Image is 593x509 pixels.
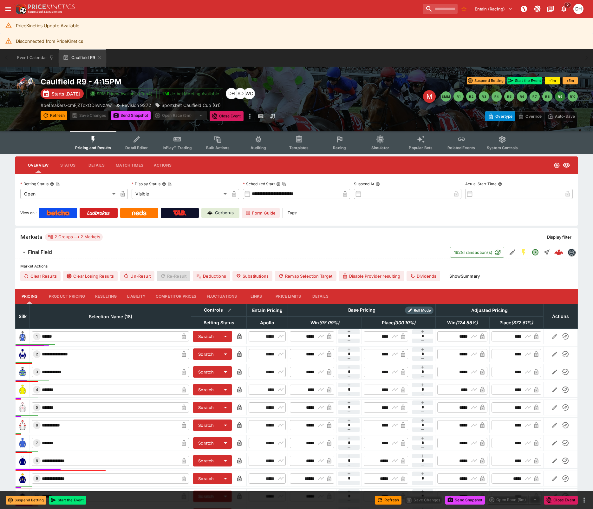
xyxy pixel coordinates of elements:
[122,289,151,304] button: Liability
[530,247,541,258] button: Open
[28,4,75,9] img: PriceKinetics
[28,10,62,13] img: Sportsbook Management
[492,319,540,327] span: Place(372.61%)
[275,271,336,281] button: Remap Selection Target
[270,289,306,304] button: Price Limits
[555,113,575,120] p: Auto-Save
[544,496,578,505] button: Close Event
[247,316,288,328] th: Apollo
[202,289,242,304] button: Fluctuations
[41,77,309,87] h2: Copy To Clipboard
[20,261,573,271] label: Market Actions
[545,3,556,15] button: Documentation
[479,91,489,102] button: R3
[459,4,469,14] button: No Bookmarks
[563,162,570,169] svg: Visible
[153,111,207,120] div: split button
[530,91,540,102] button: R7
[554,248,563,257] img: logo-cerberus--red.svg
[125,145,148,150] span: Detail Editor
[247,304,288,316] th: Entain Pricing
[498,182,502,186] button: Actual Start Time
[17,331,28,341] img: runner 1
[28,249,52,255] h6: Final Field
[35,370,39,374] span: 3
[446,271,484,281] button: ShowSummary
[445,496,485,505] button: Send Snapshot
[226,88,237,99] div: Dan Hooper
[197,319,241,327] span: Betting Status
[487,145,518,150] span: System Controls
[15,77,36,97] img: horse_racing.png
[564,2,571,8] span: 2
[59,49,106,67] button: Caulfield R9
[571,2,585,16] button: Daniel Hooper
[44,289,90,304] button: Product Pricing
[23,158,54,173] button: Overview
[193,384,219,395] button: Scratch
[453,91,464,102] button: R1
[568,248,575,256] div: betmakers
[75,145,111,150] span: Pricing and Results
[545,77,560,84] button: +1m
[466,91,476,102] button: R2
[17,402,28,413] img: runner 5
[441,91,451,102] button: SMM
[193,455,219,466] button: Scratch
[563,77,578,84] button: +5m
[423,90,436,103] div: Edit Meeting
[20,233,42,241] h5: Markets
[518,3,530,15] button: NOT Connected to PK
[232,271,272,281] button: Substitutions
[525,113,542,120] p: Override
[17,473,28,484] img: runner 9
[17,456,28,466] img: runner 8
[544,111,578,121] button: Auto-Save
[167,182,172,186] button: Copy To Clipboard
[487,495,541,504] div: split button
[35,334,39,339] span: 1
[447,145,475,150] span: Related Events
[543,232,575,242] button: Display filter
[14,3,27,15] img: PriceKinetics Logo
[242,289,270,304] button: Links
[210,111,244,121] button: Close Event
[162,182,166,186] button: Display StatusCopy To Clipboard
[193,348,219,360] button: Scratch
[82,313,139,321] span: Selection Name (18)
[207,210,212,215] img: Cerberus
[471,4,516,14] button: Select Tenant
[50,182,54,186] button: Betting StatusCopy To Clipboard
[423,4,458,14] input: search
[467,77,505,84] button: Suspend Betting
[394,319,415,327] em: ( 300.10 %)
[54,158,82,173] button: Status
[90,289,122,304] button: Resulting
[507,247,518,258] button: Edit Detail
[191,304,247,316] th: Controls
[17,349,28,359] img: runner 2
[515,111,544,121] button: Override
[148,158,177,173] button: Actions
[193,271,230,281] button: Deductions
[543,304,577,328] th: Actions
[555,91,565,102] button: R9
[55,182,60,186] button: Copy To Clipboard
[456,319,478,327] em: ( 124.56 %)
[87,210,110,215] img: Ladbrokes
[122,102,151,109] p: Revision 9272
[48,233,100,241] div: 2 Groups 2 Markets
[63,271,118,281] button: Clear Losing Results
[435,304,543,316] th: Adjusted Pricing
[531,3,543,15] button: Toggle light/dark mode
[20,189,118,199] div: Open
[485,111,578,121] div: Start From
[282,182,286,186] button: Copy To Clipboard
[485,111,515,121] button: Overtype
[70,131,523,154] div: Event type filters
[552,246,565,259] a: 1b3cbb0a-2d0e-493f-afe0-7c9d99dee12f
[41,111,67,120] button: Refresh
[20,271,61,281] button: Clear Results
[132,181,160,187] p: Display Status
[465,181,497,187] p: Actual Start Time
